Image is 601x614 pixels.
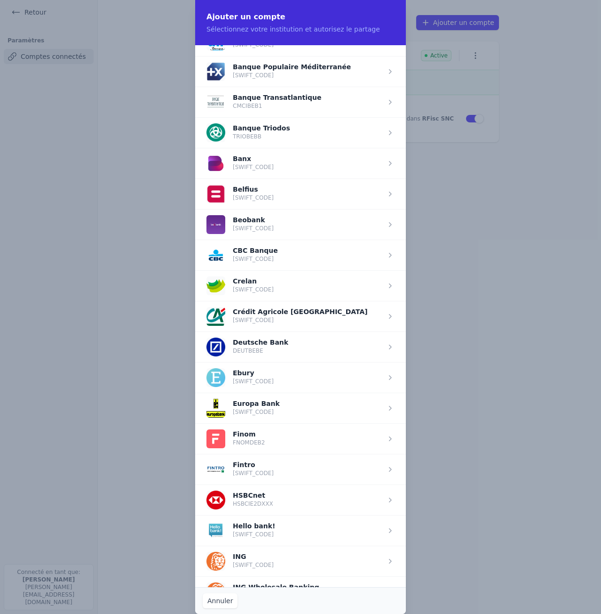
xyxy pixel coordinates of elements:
p: Banque Triodos [233,125,290,131]
p: Banque Transatlantique [233,95,321,100]
p: Belfius [233,186,274,192]
button: Banque Transatlantique CMCIBEB1 [206,93,321,112]
p: Beobank [233,217,274,223]
p: Banque Populaire Méditerranée [233,64,351,70]
p: Deutsche Bank [233,339,288,345]
button: Crelan [SWIFT_CODE] [206,276,274,295]
button: Finom FNOMDEB2 [206,429,265,448]
p: Sélectionnez votre institution et autorisez le partage [206,24,395,34]
p: Crédit Agricole [GEOGRAPHIC_DATA] [233,309,368,315]
p: Finom [233,431,265,437]
button: Beobank [SWIFT_CODE] [206,215,274,234]
p: Fintro [233,462,274,468]
button: [SWIFT_CODE] [206,32,278,50]
button: Europa Bank [SWIFT_CODE] [206,399,280,418]
p: CBC Banque [233,248,278,253]
p: Hello bank! [233,523,275,529]
button: Hello bank! [SWIFT_CODE] [206,521,275,540]
button: ING Wholesale Banking [206,582,319,601]
p: HSBCnet [233,493,273,498]
button: Fintro [SWIFT_CODE] [206,460,274,479]
p: Crelan [233,278,274,284]
button: Deutsche Bank DEUTBEBE [206,338,288,356]
button: Banque Populaire Méditerranée [SWIFT_CODE] [206,62,351,81]
p: ING [233,554,274,559]
p: ING Wholesale Banking [233,584,319,590]
p: Ebury [233,370,274,376]
button: Belfius [SWIFT_CODE] [206,185,274,203]
h2: Ajouter un compte [206,11,395,23]
button: Annuler [203,593,237,608]
button: Banque Triodos TRIOBEBB [206,123,290,142]
p: Europa Bank [233,401,280,406]
p: Banx [233,156,274,162]
button: Banx [SWIFT_CODE] [206,154,274,173]
button: Ebury [SWIFT_CODE] [206,368,274,387]
button: ING [SWIFT_CODE] [206,552,274,571]
button: CBC Banque [SWIFT_CODE] [206,246,278,265]
button: Crédit Agricole [GEOGRAPHIC_DATA] [SWIFT_CODE] [206,307,368,326]
button: HSBCnet HSBCIE2DXXX [206,491,273,509]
